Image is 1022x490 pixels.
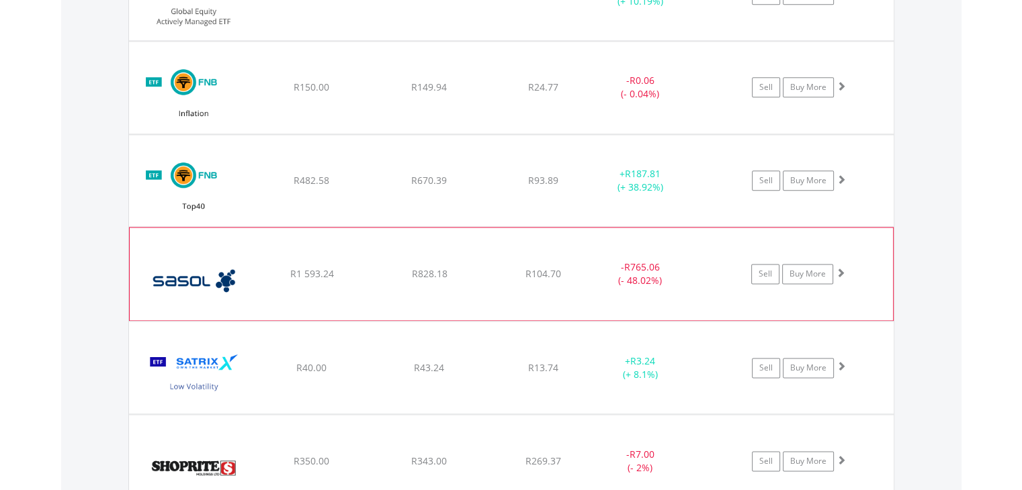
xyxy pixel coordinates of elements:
[624,260,659,273] span: R765.06
[528,361,558,374] span: R13.74
[752,170,780,191] a: Sell
[528,174,558,187] span: R93.89
[136,244,252,317] img: EQU.ZA.SOL.png
[411,454,447,467] span: R343.00
[783,77,834,97] a: Buy More
[752,77,780,97] a: Sell
[296,361,327,374] span: R40.00
[411,267,447,280] span: R828.18
[625,167,661,180] span: R187.81
[525,267,561,280] span: R104.70
[630,448,654,460] span: R7.00
[630,354,655,367] span: R3.24
[294,174,329,187] span: R482.58
[590,74,691,101] div: - (- 0.04%)
[136,338,251,410] img: EQU.ZA.STXLVL.png
[783,451,834,471] a: Buy More
[136,152,251,224] img: EQU.ZA.FNBT40.png
[751,264,779,284] a: Sell
[590,448,691,475] div: - (- 2%)
[525,454,561,467] span: R269.37
[590,167,691,194] div: + (+ 38.92%)
[136,58,251,130] img: EQU.ZA.FNBINF.png
[752,358,780,378] a: Sell
[294,454,329,467] span: R350.00
[294,81,329,93] span: R150.00
[411,81,447,93] span: R149.94
[414,361,444,374] span: R43.24
[752,451,780,471] a: Sell
[411,174,447,187] span: R670.39
[782,264,833,284] a: Buy More
[783,170,834,191] a: Buy More
[290,267,333,280] span: R1 593.24
[630,74,654,87] span: R0.06
[589,260,690,287] div: - (- 48.02%)
[528,81,558,93] span: R24.77
[590,354,691,381] div: + (+ 8.1%)
[783,358,834,378] a: Buy More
